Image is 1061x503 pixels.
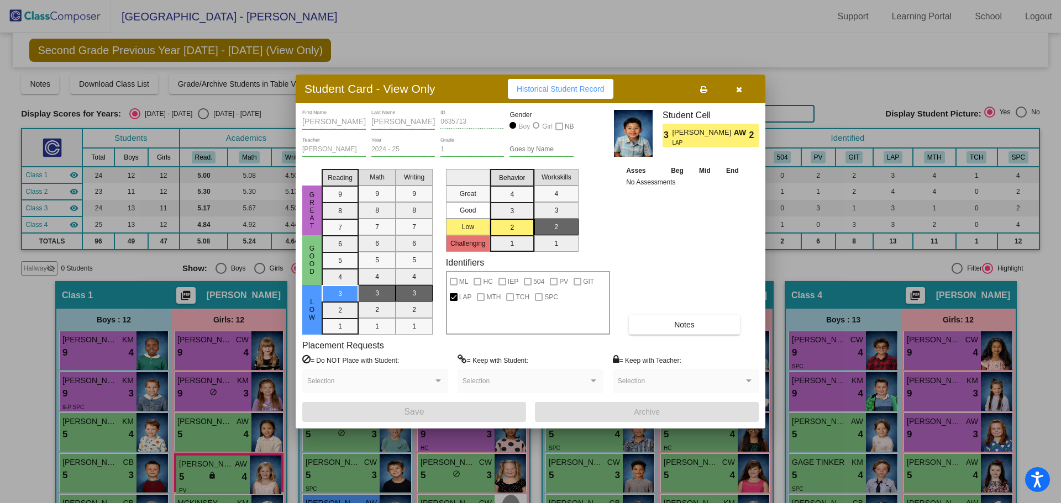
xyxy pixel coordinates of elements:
[516,290,529,304] span: TCH
[510,146,573,153] input: goes by name
[629,315,740,335] button: Notes
[307,298,317,321] span: Low
[459,290,472,304] span: LAP
[749,129,759,142] span: 2
[302,354,399,366] label: = Do NOT Place with Student:
[583,275,594,288] span: GIT
[404,407,424,416] span: Save
[718,165,747,177] th: End
[307,191,317,230] span: Great
[623,165,663,177] th: Asses
[510,110,573,120] mat-label: Gender
[304,82,435,96] h3: Student Card - View Only
[559,275,568,288] span: PV
[672,127,733,139] span: [PERSON_NAME]
[307,245,317,276] span: Good
[446,257,484,268] label: Identifiers
[672,139,726,147] span: LAP
[734,127,749,139] span: AW
[533,275,544,288] span: 504
[459,275,469,288] span: ML
[565,120,574,133] span: NB
[663,110,759,120] h3: Student Cell
[508,79,613,99] button: Historical Student Record
[623,177,747,188] td: No Assessments
[663,129,672,142] span: 3
[302,146,366,153] input: teacher
[483,275,492,288] span: HC
[535,402,759,422] button: Archive
[634,407,660,416] span: Archive
[371,146,435,153] input: year
[613,354,681,366] label: = Keep with Teacher:
[663,165,692,177] th: Beg
[458,354,528,366] label: = Keep with Student:
[302,340,384,351] label: Placement Requests
[544,290,558,304] span: SPC
[440,118,504,126] input: Enter ID
[302,402,526,422] button: Save
[674,320,695,329] span: Notes
[440,146,504,153] input: grade
[508,275,518,288] span: IEP
[486,290,501,304] span: MTH
[517,84,605,93] span: Historical Student Record
[518,121,530,131] div: Boy
[542,121,553,131] div: Girl
[691,165,718,177] th: Mid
